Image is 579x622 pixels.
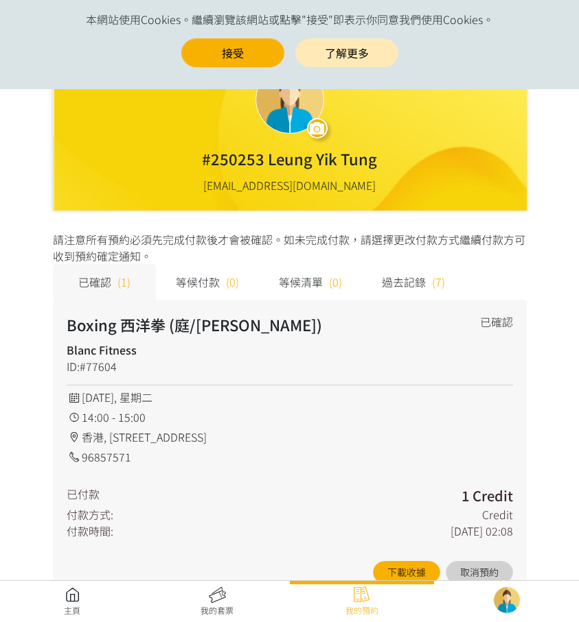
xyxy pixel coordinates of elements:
[295,38,398,67] a: 了解更多
[117,274,130,290] span: (1)
[451,523,513,539] div: [DATE] 02:08
[480,313,513,330] div: 已確認
[67,486,100,506] div: 已付款
[67,523,113,539] div: 付款時間:
[67,506,113,523] div: 付款方式:
[176,274,220,290] span: 等候付款
[203,177,376,193] div: [EMAIL_ADDRESS][DOMAIN_NAME]
[482,506,513,523] div: Credit
[382,274,426,290] span: 過去記錄
[329,274,342,290] span: (0)
[11,11,568,27] span: 本網站使用Cookies。繼續瀏覽該網站或點擊"接受"即表示你同意我們使用Cookies。
[432,274,445,290] span: (7)
[67,313,424,336] h2: Boxing 西洋拳 (庭/[PERSON_NAME])
[53,231,527,597] div: 請注意所有預約必須先完成付款後才會被確認。如未完成付款，請選擇更改付款方式繼續付款方可收到預約確定通知。
[373,561,440,584] a: 下載收據
[67,389,513,405] div: [DATE], 星期二
[82,429,207,445] span: 香港, [STREET_ADDRESS]
[226,274,239,290] span: (0)
[279,274,323,290] span: 等候清單
[67,409,513,425] div: 14:00 - 15:00
[181,38,284,67] button: 接受
[202,147,377,170] div: #250253 Leung Yik Tung
[78,274,111,290] span: 已確認
[67,358,424,374] div: ID:#77604
[462,486,513,506] h3: 1 Credit
[446,561,513,584] button: 取消預約
[67,342,424,358] h4: Blanc Fitness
